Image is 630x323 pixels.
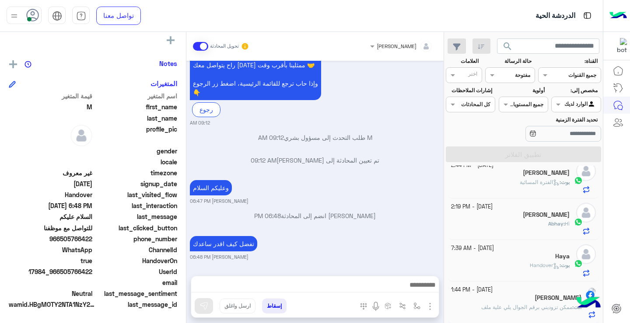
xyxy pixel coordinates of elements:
span: HandoverOn [94,256,178,265]
img: make a call [360,303,367,310]
small: 09:12 AM [190,119,210,126]
label: العلامات [447,57,479,65]
img: send attachment [425,301,435,312]
span: last_message_id [98,300,177,309]
img: WhatsApp [574,259,583,268]
span: قيمة المتغير [9,91,92,101]
img: send voice note [371,301,381,312]
button: create order [381,299,395,313]
button: select flow [410,299,424,313]
span: انت [574,304,581,310]
span: true [9,256,92,265]
span: last_message [94,212,178,221]
img: picture [588,288,596,295]
span: null [9,278,92,287]
span: Handover [530,262,560,268]
img: add [9,60,17,68]
span: Abhay [548,220,563,227]
span: السلام عليكم [9,212,92,221]
label: مخصص إلى: [553,87,598,94]
span: 2025-10-08T15:48:16.183Z [9,201,92,210]
span: locale [94,157,178,167]
img: profile [9,10,20,21]
span: [PERSON_NAME] [377,43,416,49]
label: أولوية [500,87,545,94]
span: 06:48 PM [254,212,281,219]
h5: Antoinette Nicolas [523,169,570,177]
b: : [548,220,565,227]
img: hulul-logo.png [573,288,604,319]
span: اسم المتغير [94,91,178,101]
small: [DATE] - 2:19 PM [451,203,493,211]
img: 177882628735456 [611,38,627,54]
b: : [560,262,570,268]
h5: Mohamed Bashary [535,294,581,302]
p: [PERSON_NAME] انضم إلى المحادثة [190,211,441,220]
span: UserId [94,267,178,276]
img: Trigger scenario [399,302,406,309]
span: last_name [94,114,178,123]
img: tab [76,11,86,21]
button: تطبيق الفلاتر [446,146,601,162]
label: تحديد الفترة الزمنية [500,116,598,124]
img: notes [24,61,31,68]
span: ChannelId [94,245,178,254]
b: : [560,179,570,185]
h6: Notes [159,59,177,67]
span: last_message_sentiment [94,289,178,298]
h5: Haya [555,253,570,260]
span: 966505766422 [9,234,92,243]
p: 8/10/2025, 6:48 PM [190,236,257,251]
img: send message [199,302,208,310]
span: first_name [94,102,178,111]
img: select flow [413,302,420,309]
span: 09:12 AM [251,156,276,164]
span: phone_number [94,234,178,243]
button: Trigger scenario [395,299,410,313]
small: تحويل المحادثة [210,43,239,50]
span: 2025-10-08T06:11:50.58Z [9,179,92,188]
span: M [9,102,92,111]
span: email [94,278,178,287]
img: defaultAdmin.png [70,125,92,146]
p: M طلب التحدث إلى مسؤول بشري [190,133,441,142]
a: tab [72,7,90,25]
span: gender [94,146,178,156]
p: 8/10/2025, 9:12 AM [190,48,321,100]
img: WhatsApp [574,176,583,185]
span: profile_pic [94,125,178,145]
span: غير معروف [9,168,92,177]
label: حالة الرسالة [486,57,532,65]
span: last_interaction [94,201,178,210]
span: 0 [9,289,92,298]
button: search [497,38,518,57]
img: defaultAdmin.png [576,203,596,222]
span: 2 [9,245,92,254]
span: بوت [561,179,570,185]
label: القناة: [539,57,598,65]
span: signup_date [94,179,178,188]
span: Hi [565,220,570,227]
span: timezone [94,168,178,177]
b: : [572,304,581,310]
img: Logo [609,7,627,25]
div: رجوع [192,102,220,117]
small: [DATE] - 7:39 AM [451,244,494,253]
span: null [9,146,92,156]
img: WhatsApp [574,218,583,226]
h5: Abhay Singh [523,211,570,219]
small: [DATE] - 1:44 PM [451,286,493,294]
p: الدردشة الحية [535,10,575,22]
small: [DATE] - 2:44 PM [451,161,493,170]
span: last_visited_flow [94,190,178,199]
small: [PERSON_NAME] 06:48 PM [190,254,248,260]
img: tab [52,11,62,21]
button: ارسل واغلق [220,299,255,313]
img: defaultAdmin.png [576,161,596,181]
span: للتواصل مع موظفنا [9,223,92,233]
img: tab [582,10,593,21]
img: create order [385,302,392,309]
h6: المتغيرات [150,80,177,87]
small: [PERSON_NAME] 06:47 PM [190,198,248,205]
span: wamid.HBgMOTY2NTA1NzY2NDIyFQIAEhgUM0E4NTYwRTA0RDlBQzQ3QzVGRUIA [9,300,96,309]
